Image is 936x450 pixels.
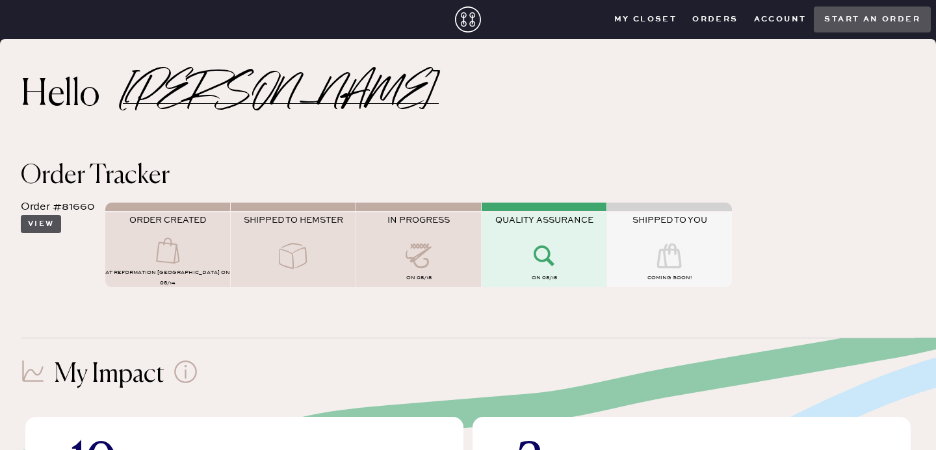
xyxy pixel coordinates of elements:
h2: [PERSON_NAME] [123,87,439,104]
span: Order Tracker [21,163,170,189]
button: Orders [684,10,746,29]
button: My Closet [606,10,685,29]
div: Order #81660 [21,199,95,215]
span: SHIPPED TO YOU [632,215,707,225]
button: Start an order [814,6,931,32]
span: AT Reformation [GEOGRAPHIC_DATA] on 08/14 [105,269,230,286]
span: ORDER CREATED [129,215,206,225]
button: View [21,215,61,233]
span: IN PROGRESS [387,215,450,225]
button: Account [746,10,814,29]
span: QUALITY ASSURANCE [495,215,593,225]
span: on 08/18 [532,275,557,281]
span: SHIPPED TO HEMSTER [244,215,343,225]
span: COMING SOON! [647,275,692,281]
span: on 08/18 [406,275,432,281]
h2: Hello [21,80,123,111]
h1: My Impact [54,359,164,390]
